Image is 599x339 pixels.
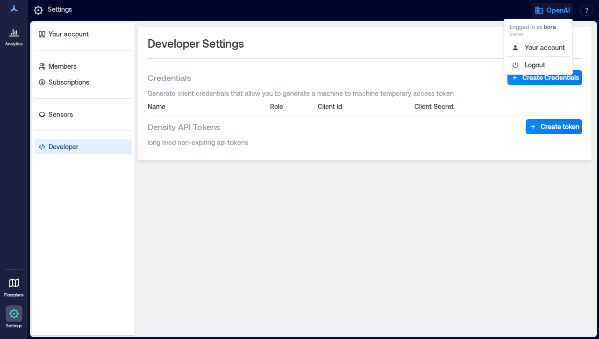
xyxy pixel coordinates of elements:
span: Generate client credentials that allow you to generate a machine to machine temporary access token [148,89,582,98]
a: Settings [3,303,25,332]
div: Name [148,103,264,110]
span: Create token [541,122,579,131]
div: Role [270,102,312,111]
span: bora [544,23,556,30]
span: Credentials [148,72,191,83]
span: long lived non-expiring api tokens [148,138,582,147]
div: Client Id [318,102,409,111]
a: Your account [35,27,132,42]
p: Your account [49,29,89,39]
span: OpenAI [547,6,570,15]
a: Members [35,59,132,74]
a: Analytics [2,21,26,50]
button: OpenAI [532,3,573,18]
p: Settings [48,5,72,16]
a: Subscriptions [35,75,132,90]
a: Developer [35,139,132,154]
button: Create Credentials [507,70,582,85]
a: Sensors [35,107,132,122]
p: Developer [49,142,78,151]
span: Create Credentials [522,73,579,82]
p: Analytics [5,41,23,47]
p: Logged in as [510,23,567,30]
p: Members [49,62,77,71]
p: owner [510,30,567,38]
span: Developer Settings [148,36,244,51]
button: Create token [526,119,582,134]
p: Subscriptions [49,78,89,87]
p: Floorplans [4,292,24,298]
div: Client Secret [414,102,521,111]
p: Sensors [49,110,73,119]
p: Settings [6,323,22,329]
span: Density API Tokens [148,121,220,132]
a: Floorplans [1,272,27,301]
